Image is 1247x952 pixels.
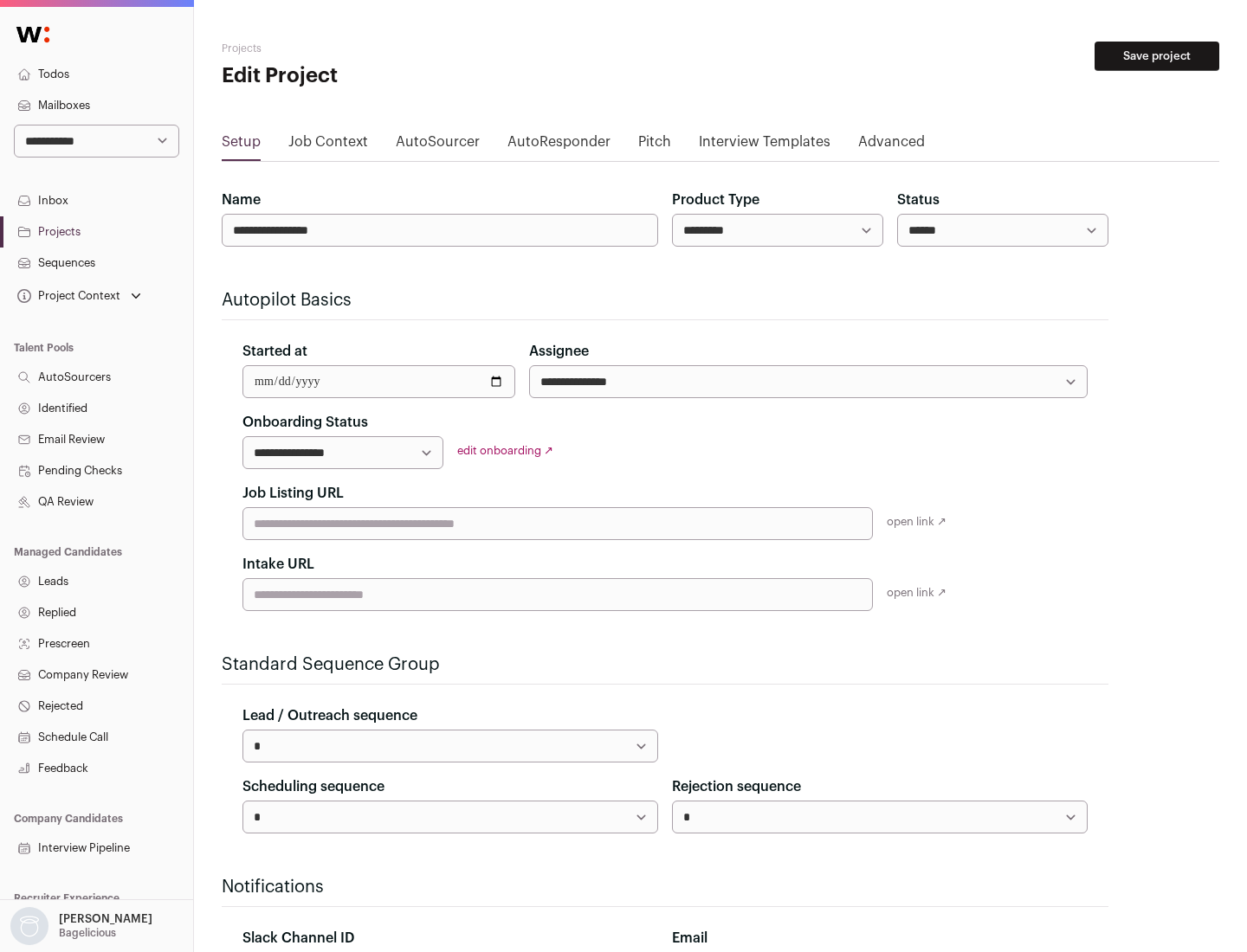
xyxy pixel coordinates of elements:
[242,412,368,433] label: Onboarding Status
[222,190,261,210] label: Name
[14,289,120,303] div: Project Context
[897,190,940,210] label: Status
[7,17,59,52] img: Wellfound
[7,907,156,945] button: Open dropdown
[222,653,1108,677] h2: Standard Sequence Group
[638,132,671,159] a: Pitch
[672,190,759,210] label: Product Type
[699,132,830,159] a: Interview Templates
[222,42,554,55] h2: Projects
[242,341,307,362] label: Started at
[529,341,589,362] label: Assignee
[59,912,152,926] p: [PERSON_NAME]
[672,776,801,797] label: Rejection sequence
[10,907,48,945] img: nopic.png
[288,132,368,159] a: Job Context
[396,132,480,159] a: AutoSourcer
[14,284,145,308] button: Open dropdown
[507,132,611,159] a: AutoResponder
[672,928,1088,949] div: Email
[242,554,314,575] label: Intake URL
[242,776,384,797] label: Scheduling sequence
[222,875,1108,899] h2: Notifications
[858,132,925,159] a: Advanced
[59,926,116,940] p: Bagelicious
[222,132,261,159] a: Setup
[242,705,417,726] label: Lead / Outreach sequence
[222,62,554,90] h1: Edit Project
[1095,42,1219,71] button: Save project
[242,928,354,949] label: Slack Channel ID
[242,483,344,504] label: Job Listing URL
[222,288,1108,312] h2: Autopilot Basics
[457,445,553,456] a: edit onboarding ↗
